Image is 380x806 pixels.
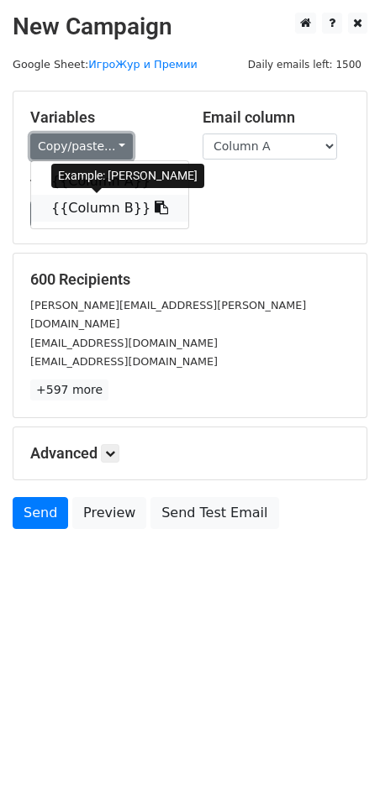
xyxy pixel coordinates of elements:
[242,55,367,74] span: Daily emails left: 1500
[30,108,177,127] h5: Variables
[30,337,218,349] small: [EMAIL_ADDRESS][DOMAIN_NAME]
[72,497,146,529] a: Preview
[203,108,350,127] h5: Email column
[150,497,278,529] a: Send Test Email
[13,497,68,529] a: Send
[88,58,198,71] a: ИгроЖур и Премии
[30,270,350,289] h5: 600 Recipients
[30,133,133,160] a: Copy/paste...
[31,168,188,195] a: {{Column A}}
[30,299,306,331] small: [PERSON_NAME][EMAIL_ADDRESS][PERSON_NAME][DOMAIN_NAME]
[30,355,218,368] small: [EMAIL_ADDRESS][DOMAIN_NAME]
[242,58,367,71] a: Daily emails left: 1500
[31,195,188,222] a: {{Column B}}
[296,725,380,806] iframe: Chat Widget
[13,58,198,71] small: Google Sheet:
[51,164,204,188] div: Example: [PERSON_NAME]
[30,379,108,400] a: +597 more
[13,13,367,41] h2: New Campaign
[30,444,350,463] h5: Advanced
